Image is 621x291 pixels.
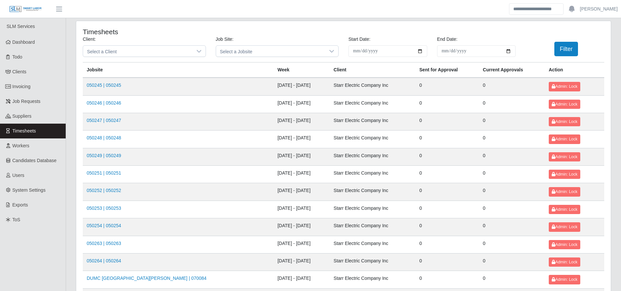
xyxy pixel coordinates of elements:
[552,225,577,229] span: Admin: Lock
[87,153,121,158] a: 050249 | 050249
[83,28,294,36] h4: Timesheets
[549,100,580,109] button: Admin: Lock
[330,218,415,236] td: Starr Electric Company Inc
[437,36,457,43] label: End Date:
[549,170,580,179] button: Admin: Lock
[87,223,121,228] a: 050254 | 050254
[552,260,577,264] span: Admin: Lock
[415,166,479,183] td: 0
[552,207,577,212] span: Admin: Lock
[549,275,580,284] button: Admin: Lock
[12,217,20,222] span: ToS
[415,78,479,95] td: 0
[549,152,580,161] button: Admin: Lock
[274,201,330,218] td: [DATE] - [DATE]
[12,173,25,178] span: Users
[479,113,545,130] td: 0
[83,36,96,43] label: Client:
[330,166,415,183] td: Starr Electric Company Inc
[87,118,121,123] a: 050247 | 050247
[274,113,330,130] td: [DATE] - [DATE]
[479,78,545,95] td: 0
[415,218,479,236] td: 0
[549,205,580,214] button: Admin: Lock
[274,148,330,165] td: [DATE] - [DATE]
[415,148,479,165] td: 0
[87,100,121,106] a: 050246 | 050246
[580,6,618,12] a: [PERSON_NAME]
[552,84,577,89] span: Admin: Lock
[479,95,545,113] td: 0
[274,253,330,271] td: [DATE] - [DATE]
[479,253,545,271] td: 0
[552,155,577,159] span: Admin: Lock
[12,187,46,193] span: System Settings
[552,172,577,177] span: Admin: Lock
[330,78,415,95] td: Starr Electric Company Inc
[330,95,415,113] td: Starr Electric Company Inc
[12,128,36,133] span: Timesheets
[87,135,121,140] a: 050248 | 050248
[87,83,121,88] a: 050245 | 050245
[479,201,545,218] td: 0
[330,131,415,148] td: Starr Electric Company Inc
[274,62,330,78] th: Week
[87,188,121,193] a: 050252 | 050252
[12,99,41,104] span: Job Requests
[552,137,577,141] span: Admin: Lock
[479,62,545,78] th: Current Approvals
[549,187,580,196] button: Admin: Lock
[330,62,415,78] th: Client
[554,42,578,56] button: Filter
[330,148,415,165] td: Starr Electric Company Inc
[330,183,415,201] td: Starr Electric Company Inc
[348,36,370,43] label: Start Date:
[12,39,35,45] span: Dashboard
[509,3,564,15] input: Search
[12,113,32,119] span: Suppliers
[274,183,330,201] td: [DATE] - [DATE]
[479,271,545,288] td: 0
[87,276,207,281] a: DUMC [GEOGRAPHIC_DATA][PERSON_NAME] | 070084
[552,242,577,247] span: Admin: Lock
[549,117,580,126] button: Admin: Lock
[83,62,274,78] th: Jobsite
[415,62,479,78] th: Sent for Approval
[415,95,479,113] td: 0
[274,236,330,253] td: [DATE] - [DATE]
[479,131,545,148] td: 0
[479,236,545,253] td: 0
[479,166,545,183] td: 0
[479,148,545,165] td: 0
[415,253,479,271] td: 0
[549,222,580,231] button: Admin: Lock
[87,170,121,176] a: 050251 | 050251
[7,24,35,29] span: SLM Services
[12,54,22,60] span: Todo
[330,201,415,218] td: Starr Electric Company Inc
[12,202,28,207] span: Exports
[552,119,577,124] span: Admin: Lock
[274,78,330,95] td: [DATE] - [DATE]
[549,240,580,249] button: Admin: Lock
[216,36,233,43] label: Job Site:
[87,258,121,263] a: 050264 | 050264
[415,201,479,218] td: 0
[330,271,415,288] td: Starr Electric Company Inc
[330,113,415,130] td: Starr Electric Company Inc
[216,46,325,57] span: Select a Jobsite
[415,236,479,253] td: 0
[9,6,42,13] img: SLM Logo
[12,158,57,163] span: Candidates Database
[415,183,479,201] td: 0
[274,95,330,113] td: [DATE] - [DATE]
[549,134,580,144] button: Admin: Lock
[545,62,604,78] th: Action
[12,69,27,74] span: Clients
[415,113,479,130] td: 0
[549,257,580,267] button: Admin: Lock
[87,206,121,211] a: 050253 | 050253
[274,166,330,183] td: [DATE] - [DATE]
[479,218,545,236] td: 0
[330,253,415,271] td: Starr Electric Company Inc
